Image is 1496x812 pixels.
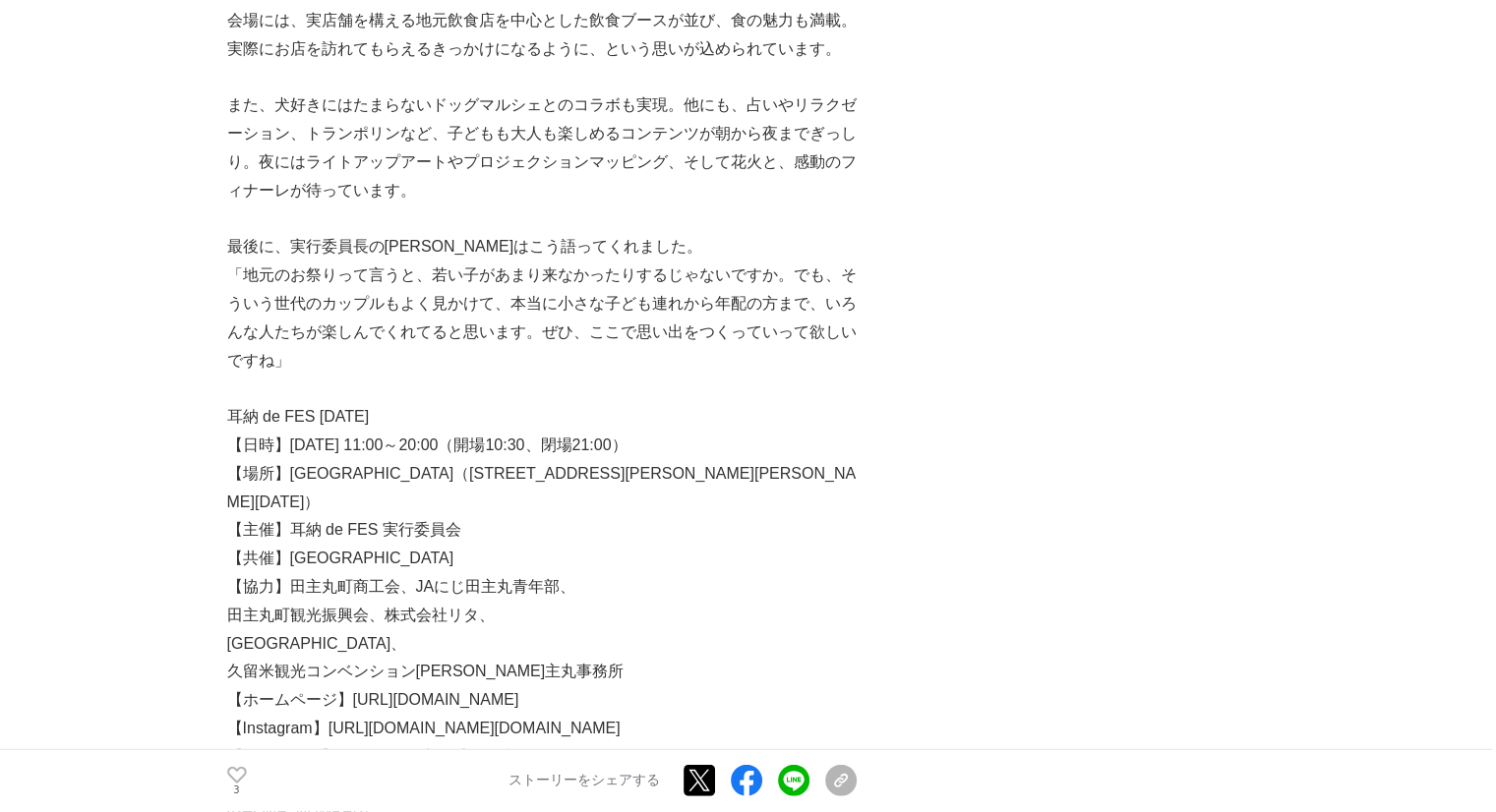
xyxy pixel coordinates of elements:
p: 【場所】[GEOGRAPHIC_DATA]（[STREET_ADDRESS][PERSON_NAME][PERSON_NAME][DATE]） [227,460,857,517]
p: また、犬好きにはたまらないドッグマルシェとのコラボも実現。他にも、占いやリラクゼーション、トランポリンなど、子どもも大人も楽しめるコンテンツが朝から夜までぎっしり。夜にはライトアップアートやプロ... [227,91,857,204]
p: 3 [227,785,247,795]
p: 会場には、実店舗を構える地元飲食店を中心とした飲食ブースが並び、食の魅力も満載。実際にお店を訪れてもらえるきっかけになるように、という思いが込められています。 [227,7,857,64]
p: 【問い合わせ】 耳納deFES実行委員会事務局 [227,743,857,772]
p: ストーリーをシェアする [509,773,660,790]
p: 【協力】田主丸町商工会、JAにじ田主丸青年部、 [227,573,857,602]
p: 【Instagram】[URL][DOMAIN_NAME][DOMAIN_NAME] [227,715,857,743]
p: 【ホームページ】[URL][DOMAIN_NAME] [227,686,857,715]
p: 田主丸町観光振興会、株式会社リタ、 [227,602,857,630]
p: 最後に、実行委員長の[PERSON_NAME]はこう語ってくれました。 [227,233,857,261]
p: 【共催】[GEOGRAPHIC_DATA] [227,545,857,573]
p: 「地元のお祭りって言うと、若い子があまり来なかったりするじゃないですか。でも、そういう世代のカップルもよく見かけて、本当に小さな子ども連れから年配の方まで、いろんな人たちが楽しんでくれてると思い... [227,261,857,375]
p: [GEOGRAPHIC_DATA]、 [227,630,857,659]
p: 【日時】[DATE] 11:00～20:00（開場10:30、閉場21:00） [227,432,857,460]
p: 久留米観光コンベンション[PERSON_NAME]主丸事務所 [227,658,857,686]
p: 【主催】耳納 de FES 実行委員会 [227,516,857,545]
p: 耳納 de FES [DATE] [227,403,857,432]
